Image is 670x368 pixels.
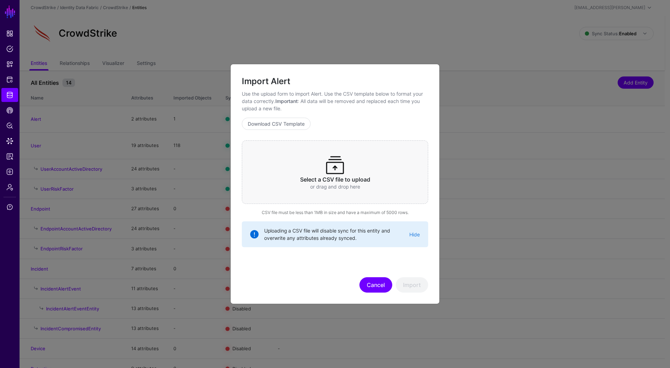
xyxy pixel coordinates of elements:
[242,118,311,130] a: Download CSV Template
[242,90,428,112] p: Use the upload form to import Alert. Use the CSV template below to format your data correctly. : ...
[242,209,428,216] div: CSV file must be less than 1MB in size and have a maximum of 5000 rows.
[275,98,298,104] strong: Important
[359,277,392,293] button: Cancel
[255,176,415,183] h3: Select a CSV file to upload
[255,183,415,190] p: or drag and drop here
[264,227,393,242] span: Uploading a CSV file will disable sync for this entity and overwrite any attributes already synced.
[409,231,420,237] a: Hide
[242,75,428,87] h2: Import Alert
